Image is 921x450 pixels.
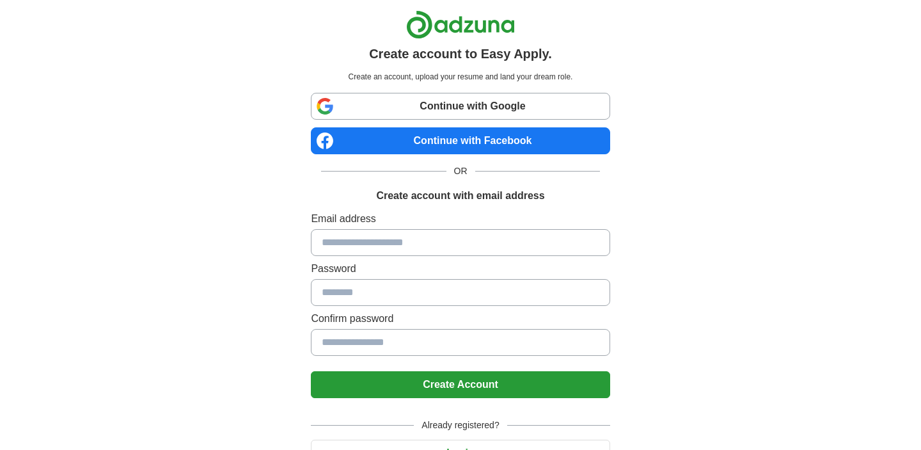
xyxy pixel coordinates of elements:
[311,211,610,227] label: Email address
[311,127,610,154] a: Continue with Facebook
[311,371,610,398] button: Create Account
[311,261,610,277] label: Password
[313,71,607,83] p: Create an account, upload your resume and land your dream role.
[311,93,610,120] a: Continue with Google
[369,44,552,63] h1: Create account to Easy Apply.
[406,10,515,39] img: Adzuna logo
[446,165,475,178] span: OR
[311,311,610,326] label: Confirm password
[376,188,544,204] h1: Create account with email address
[414,419,507,432] span: Already registered?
